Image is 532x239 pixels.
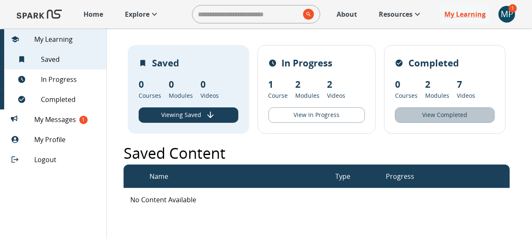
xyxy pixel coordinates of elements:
[34,114,100,125] span: My Messages
[457,77,475,91] p: 7
[375,5,427,23] a: Resources
[124,142,225,165] p: Saved Content
[296,91,320,100] p: Modules
[269,107,365,123] button: View In Progress
[200,91,219,100] p: Videos
[499,6,515,23] div: MP
[79,5,107,23] a: Home
[149,171,168,181] p: Name
[300,5,314,23] button: search
[408,56,459,70] p: Completed
[425,91,449,100] p: Modules
[444,9,486,19] p: My Learning
[139,91,161,100] p: Courses
[337,9,357,19] p: About
[395,77,418,91] p: 0
[41,74,100,84] span: In Progress
[41,54,100,64] span: Saved
[335,171,350,181] p: Type
[79,116,88,124] span: 1
[269,91,288,100] p: Course
[17,4,62,24] img: Logo of SPARK at Stanford
[282,56,333,70] p: In Progress
[169,77,193,91] p: 0
[84,9,103,19] p: Home
[139,77,161,91] p: 0
[386,171,415,181] p: Progress
[395,91,418,100] p: Courses
[4,150,106,170] div: Logout
[200,77,219,91] p: 0
[327,91,346,100] p: Videos
[440,5,490,23] a: My Learning
[139,107,238,123] button: View Saved
[457,91,475,100] p: Videos
[41,94,100,104] span: Completed
[296,77,320,91] p: 2
[509,4,517,13] span: 1
[425,77,449,91] p: 2
[499,6,515,23] button: account of current user
[169,91,193,100] p: Modules
[327,77,346,91] p: 2
[34,155,100,165] span: Logout
[152,56,179,70] p: Saved
[130,195,503,205] p: No Content Available
[269,77,288,91] p: 1
[332,5,361,23] a: About
[379,9,413,19] p: Resources
[4,130,106,150] div: My Profile
[34,34,100,44] span: My Learning
[125,9,149,19] p: Explore
[34,135,100,145] span: My Profile
[121,5,164,23] a: Explore
[4,109,106,130] div: My Messages 1
[395,107,495,123] button: View Completed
